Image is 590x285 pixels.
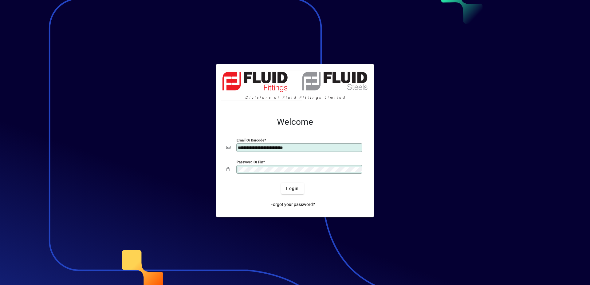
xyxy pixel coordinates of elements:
button: Login [281,183,304,194]
span: Forgot your password? [270,201,315,208]
h2: Welcome [226,117,364,127]
a: Forgot your password? [268,199,317,210]
mat-label: Password or Pin [237,160,263,164]
span: Login [286,185,299,192]
mat-label: Email or Barcode [237,138,264,142]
